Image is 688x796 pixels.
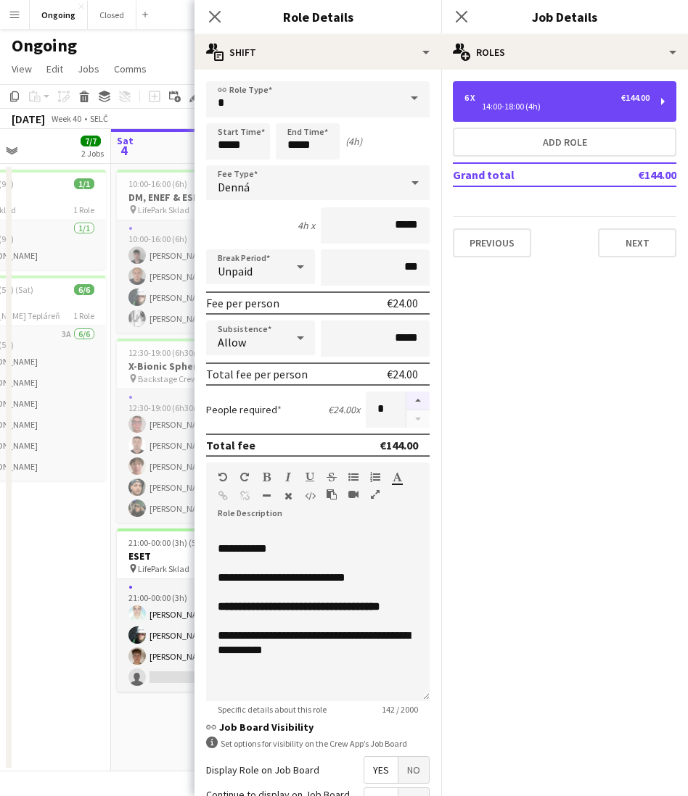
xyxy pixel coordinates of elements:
td: €144.00 [590,163,676,186]
div: SELČ [90,113,108,124]
button: Increase [406,391,430,410]
span: LifePark Sklad [138,563,189,574]
a: View [6,59,38,78]
div: Roles [441,35,688,70]
button: HTML Code [305,490,315,502]
span: 1/1 [74,178,94,189]
app-job-card: 12:30-19:00 (6h30m)5/5X-Bionic Sphere Backstage Crew Office1 Role5/512:30-19:00 (6h30m)[PERSON_NA... [117,339,279,523]
div: Shift [194,35,441,70]
button: Italic [283,471,293,483]
h3: ESET [117,550,279,563]
span: 12:30-19:00 (6h30m) [128,347,204,358]
span: Backstage Crew Office [138,373,221,384]
span: Yes [364,757,398,783]
h1: Ongoing [12,35,77,57]
app-job-card: 10:00-16:00 (6h)4/4DM, ENEF & ESET LifePark Sklad1 Role2A4/410:00-16:00 (6h)[PERSON_NAME][PERSON_... [117,170,279,333]
td: Grand total [453,163,590,186]
app-job-card: 21:00-00:00 (3h) (Sun)3/4ESET LifePark Sklad1 Role3/421:00-00:00 (3h)[PERSON_NAME][PERSON_NAME][P... [117,528,279,692]
button: Paste as plain text [327,489,337,500]
h3: X-Bionic Sphere [117,360,279,373]
h3: Job Board Visibility [206,721,430,734]
div: 6 x [464,93,482,103]
div: 14:00-18:00 (4h) [464,103,650,110]
div: €144.00 [621,93,650,103]
div: (4h) [345,135,362,148]
span: Denná [218,180,250,194]
span: Comms [114,62,147,75]
button: Undo [218,471,228,483]
span: Specific details about this role [206,704,338,715]
span: Allow [218,335,246,349]
div: Fee per person [206,296,279,310]
button: Ordered List [370,471,380,483]
h3: Role Details [194,7,441,26]
button: Unordered List [348,471,359,483]
button: Previous [453,228,531,257]
button: Bold [261,471,271,483]
button: Ongoing [30,1,88,29]
button: Text Color [392,471,402,483]
label: People required [206,403,282,416]
button: Horizontal Line [261,490,271,502]
span: Sat [117,134,134,147]
span: View [12,62,32,75]
button: Clear Formatting [283,490,293,502]
span: 142 / 2000 [370,704,430,715]
button: Closed [88,1,136,29]
app-card-role: 2A4/410:00-16:00 (6h)[PERSON_NAME][PERSON_NAME][PERSON_NAME][PERSON_NAME] [117,220,279,333]
div: Total fee per person [206,367,308,381]
button: Redo [239,471,250,483]
span: 21:00-00:00 (3h) (Sun) [128,537,209,548]
div: Set options for visibility on the Crew App’s Job Board [206,737,430,750]
span: Jobs [78,62,99,75]
span: 10:00-16:00 (6h) [128,178,187,189]
div: €24.00 [387,367,418,381]
button: Strikethrough [327,471,337,483]
div: Total fee [206,438,255,452]
div: €24.00 x [328,403,360,416]
button: Insert video [348,489,359,500]
a: Comms [108,59,152,78]
span: 7/7 [81,136,101,146]
div: €24.00 [387,296,418,310]
div: 2 Jobs [81,148,104,159]
app-card-role: 3/421:00-00:00 (3h)[PERSON_NAME][PERSON_NAME][PERSON_NAME] [117,579,279,692]
a: Edit [41,59,69,78]
span: 1 Role [73,310,94,321]
h3: DM, ENEF & ESET [117,191,279,204]
span: Unpaid [218,264,253,278]
div: €144.00 [380,438,418,452]
button: Add role [453,128,676,157]
label: Display Role on Job Board [206,763,319,776]
h3: Job Details [441,7,688,26]
span: Edit [46,62,63,75]
button: Fullscreen [370,489,380,500]
button: Underline [305,471,315,483]
span: Week 40 [48,113,84,124]
span: LifePark Sklad [138,204,189,215]
span: 1 Role [73,204,94,215]
span: 6/6 [74,284,94,295]
div: 4h x [298,219,315,232]
app-card-role: 5/512:30-19:00 (6h30m)[PERSON_NAME][PERSON_NAME][PERSON_NAME][PERSON_NAME][PERSON_NAME] [117,389,279,523]
span: 4 [115,142,134,159]
div: [DATE] [12,112,45,126]
span: No [398,757,429,783]
button: Next [598,228,676,257]
a: Jobs [72,59,105,78]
